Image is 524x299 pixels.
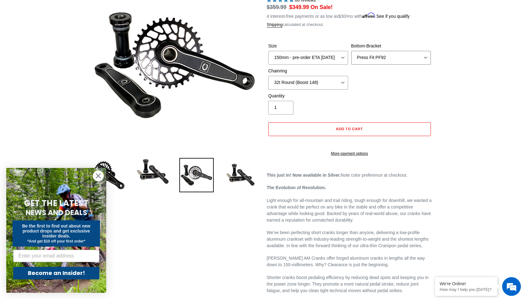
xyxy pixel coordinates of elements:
a: More payment options [268,151,431,156]
p: How may I help you today? [440,287,493,292]
span: GET THE LATEST [24,198,88,209]
span: Affirm [362,13,375,18]
img: Load image into Gallery viewer, Canfield Bikes AM Cranks [92,158,126,192]
button: Add to cart [268,122,431,136]
p: Light enough for all-mountain and trail riding, tough enough for downhill, we wanted a crank that... [267,197,432,223]
p: [PERSON_NAME] AM Cranks offer forged aluminum cranks in lengths all the way down to 150-millimete... [267,255,432,268]
span: NEWS AND DEALS [26,208,87,218]
span: $349.99 [289,4,309,10]
span: $30 [338,14,346,19]
button: Become an Insider! [13,267,99,279]
div: calculated at checkout. [267,22,432,28]
p: Note color preference at checkout. [267,172,432,179]
span: Be the first to find out about new product drops and get exclusive insider deals. [22,223,91,238]
img: Load image into Gallery viewer, Canfield Bikes AM Cranks [179,158,214,192]
input: Enter your email address [13,250,99,262]
div: Navigation go back [7,34,16,44]
strong: The Evolution of Revolution. [267,185,326,190]
img: Load image into Gallery viewer, Canfield Cranks [136,158,170,185]
span: On Sale! [311,3,333,11]
a: Shipping [267,22,283,27]
label: Quantity [268,93,348,99]
div: Chat with us now [42,35,114,43]
a: See if you qualify - Learn more about Affirm Financing (opens in modal) [376,14,410,19]
div: We're Online! [440,281,493,286]
img: Load image into Gallery viewer, CANFIELD-AM_DH-CRANKS [223,158,257,192]
p: 4 interest-free payments or as low as /mo with . [267,12,410,20]
p: Shorter cranks boost pedaling efficiency by reducing dead spots and keeping you in the power zone... [267,274,432,294]
textarea: Type your message and hit 'Enter' [3,170,119,192]
button: Close dialog [93,170,104,181]
span: *And get $10 off your first order* [27,239,85,243]
strong: This just in! Now available in Silver. [267,173,341,178]
label: Bottom-Bracket [351,43,431,49]
img: d_696896380_company_1647369064580_696896380 [20,31,36,47]
p: We've been perfecting short cranks longer than anyone, delivering a low-profile aluminum crankset... [267,229,432,249]
label: Size [268,43,348,49]
span: We're online! [36,79,86,142]
div: Minimize live chat window [102,3,117,18]
span: Add to cart [336,126,363,131]
label: Chainring [268,68,348,74]
s: $359.99 [267,4,287,10]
